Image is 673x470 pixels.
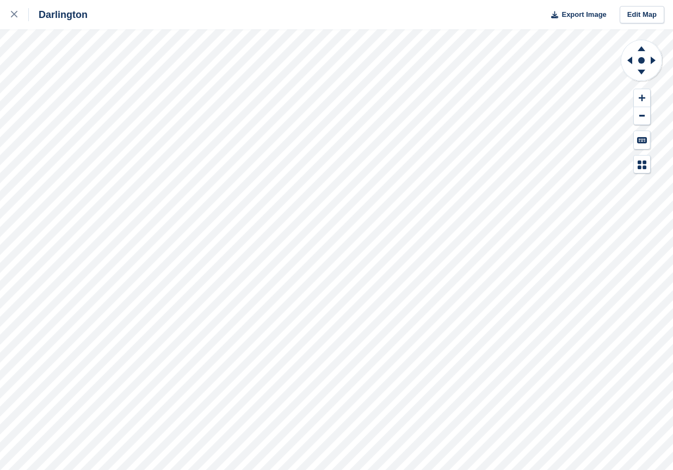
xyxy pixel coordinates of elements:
[634,131,650,149] button: Keyboard Shortcuts
[29,8,88,21] div: Darlington
[545,6,607,24] button: Export Image
[634,107,650,125] button: Zoom Out
[620,6,664,24] a: Edit Map
[634,89,650,107] button: Zoom In
[561,9,606,20] span: Export Image
[634,156,650,174] button: Map Legend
